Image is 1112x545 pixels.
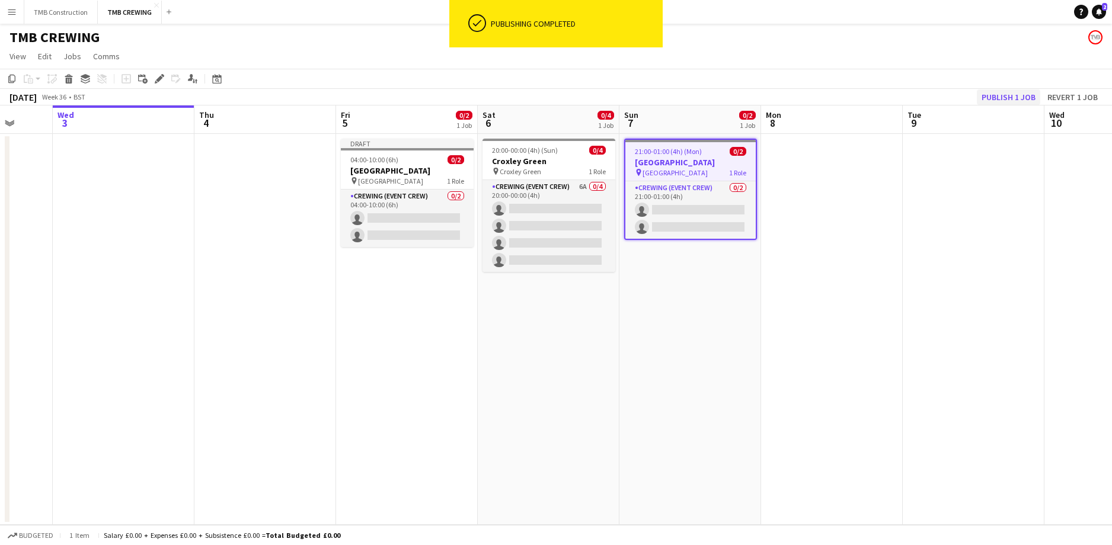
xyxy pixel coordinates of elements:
[977,89,1040,105] button: Publish 1 job
[482,139,615,272] app-job-card: 20:00-00:00 (4h) (Sun)0/4Croxley Green Croxley Green1 RoleCrewing (Event Crew)6A0/420:00-00:00 (4h)
[93,51,120,62] span: Comms
[65,531,94,540] span: 1 item
[57,110,74,120] span: Wed
[24,1,98,24] button: TMB Construction
[740,121,755,130] div: 1 Job
[98,1,162,24] button: TMB CREWING
[350,155,398,164] span: 04:00-10:00 (6h)
[1092,5,1106,19] a: 2
[341,165,474,176] h3: [GEOGRAPHIC_DATA]
[624,110,638,120] span: Sun
[456,121,472,130] div: 1 Job
[341,139,474,148] div: Draft
[766,110,781,120] span: Mon
[1047,116,1065,130] span: 10
[447,177,464,185] span: 1 Role
[341,139,474,247] app-job-card: Draft04:00-10:00 (6h)0/2[GEOGRAPHIC_DATA] [GEOGRAPHIC_DATA]1 RoleCrewing (Event Crew)0/204:00-10:...
[906,116,921,130] span: 9
[1102,3,1107,11] span: 2
[341,190,474,247] app-card-role: Crewing (Event Crew)0/204:00-10:00 (6h)
[597,111,614,120] span: 0/4
[56,116,74,130] span: 3
[88,49,124,64] a: Comms
[1043,89,1103,105] button: Revert 1 job
[643,168,708,177] span: [GEOGRAPHIC_DATA]
[59,49,86,64] a: Jobs
[19,531,53,540] span: Budgeted
[39,92,69,101] span: Week 36
[624,139,757,240] app-job-card: 21:00-01:00 (4h) (Mon)0/2[GEOGRAPHIC_DATA] [GEOGRAPHIC_DATA]1 RoleCrewing (Event Crew)0/221:00-01...
[199,110,214,120] span: Thu
[729,168,746,177] span: 1 Role
[730,147,746,156] span: 0/2
[482,110,496,120] span: Sat
[266,531,340,540] span: Total Budgeted £0.00
[5,49,31,64] a: View
[500,167,541,176] span: Croxley Green
[491,18,658,29] div: Publishing completed
[598,121,613,130] div: 1 Job
[38,51,52,62] span: Edit
[482,180,615,272] app-card-role: Crewing (Event Crew)6A0/420:00-00:00 (4h)
[622,116,638,130] span: 7
[908,110,921,120] span: Tue
[448,155,464,164] span: 0/2
[635,147,702,156] span: 21:00-01:00 (4h) (Mon)
[764,116,781,130] span: 8
[9,91,37,103] div: [DATE]
[589,167,606,176] span: 1 Role
[625,181,756,239] app-card-role: Crewing (Event Crew)0/221:00-01:00 (4h)
[1049,110,1065,120] span: Wed
[492,146,558,155] span: 20:00-00:00 (4h) (Sun)
[1088,30,1103,44] app-user-avatar: TMB RECRUITMENT
[9,51,26,62] span: View
[482,156,615,166] h3: Croxley Green
[341,110,350,120] span: Fri
[625,157,756,168] h3: [GEOGRAPHIC_DATA]
[197,116,214,130] span: 4
[339,116,350,130] span: 5
[358,177,423,185] span: [GEOGRAPHIC_DATA]
[74,92,85,101] div: BST
[739,111,756,120] span: 0/2
[9,28,100,46] h1: TMB CREWING
[33,49,56,64] a: Edit
[63,51,81,62] span: Jobs
[104,531,340,540] div: Salary £0.00 + Expenses £0.00 + Subsistence £0.00 =
[589,146,606,155] span: 0/4
[456,111,472,120] span: 0/2
[481,116,496,130] span: 6
[6,529,55,542] button: Budgeted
